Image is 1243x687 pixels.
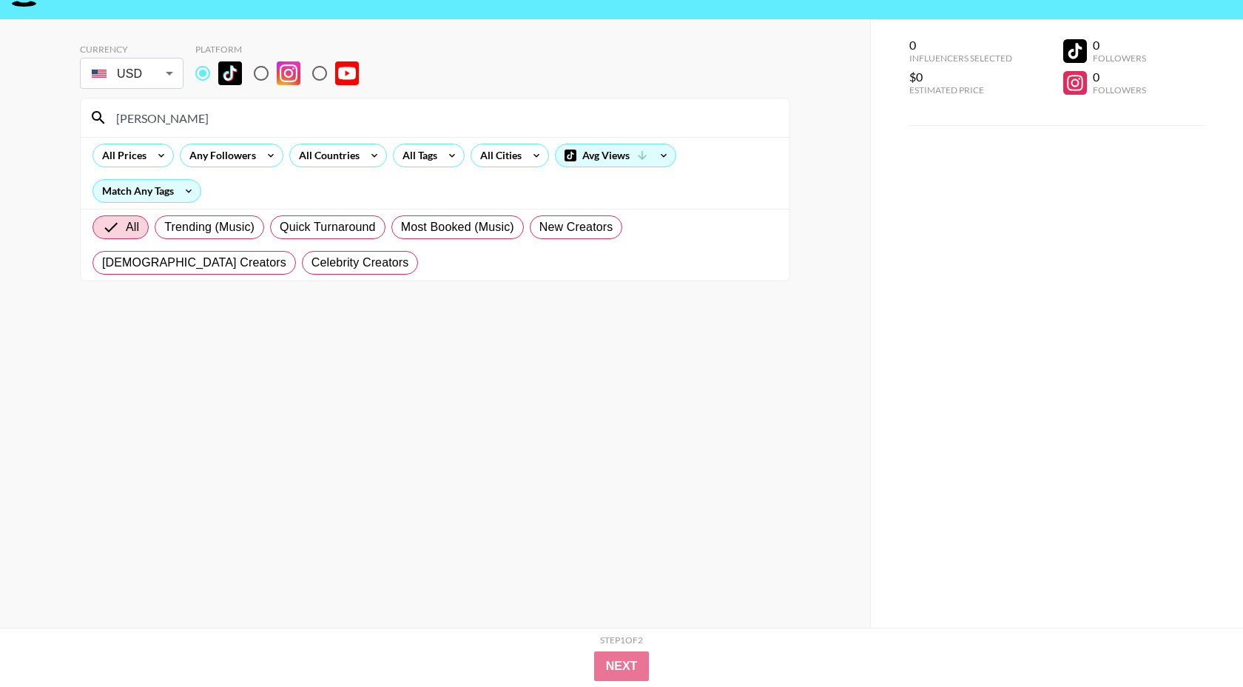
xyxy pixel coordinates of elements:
[181,144,259,167] div: Any Followers
[594,651,650,681] button: Next
[107,106,781,130] input: Search by User Name
[280,218,376,236] span: Quick Turnaround
[600,634,643,646] div: Step 1 of 2
[126,218,139,236] span: All
[1169,613,1225,669] iframe: Drift Widget Chat Controller
[556,144,676,167] div: Avg Views
[1093,84,1146,95] div: Followers
[80,44,183,55] div: Currency
[909,70,1012,84] div: $0
[335,61,359,85] img: YouTube
[539,218,613,236] span: New Creators
[93,180,201,202] div: Match Any Tags
[1093,38,1146,53] div: 0
[1093,53,1146,64] div: Followers
[394,144,440,167] div: All Tags
[401,218,514,236] span: Most Booked (Music)
[83,61,181,87] div: USD
[471,144,525,167] div: All Cities
[164,218,255,236] span: Trending (Music)
[195,44,371,55] div: Platform
[218,61,242,85] img: TikTok
[1093,70,1146,84] div: 0
[290,144,363,167] div: All Countries
[102,254,286,272] span: [DEMOGRAPHIC_DATA] Creators
[277,61,300,85] img: Instagram
[93,144,149,167] div: All Prices
[909,84,1012,95] div: Estimated Price
[909,53,1012,64] div: Influencers Selected
[909,38,1012,53] div: 0
[311,254,409,272] span: Celebrity Creators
